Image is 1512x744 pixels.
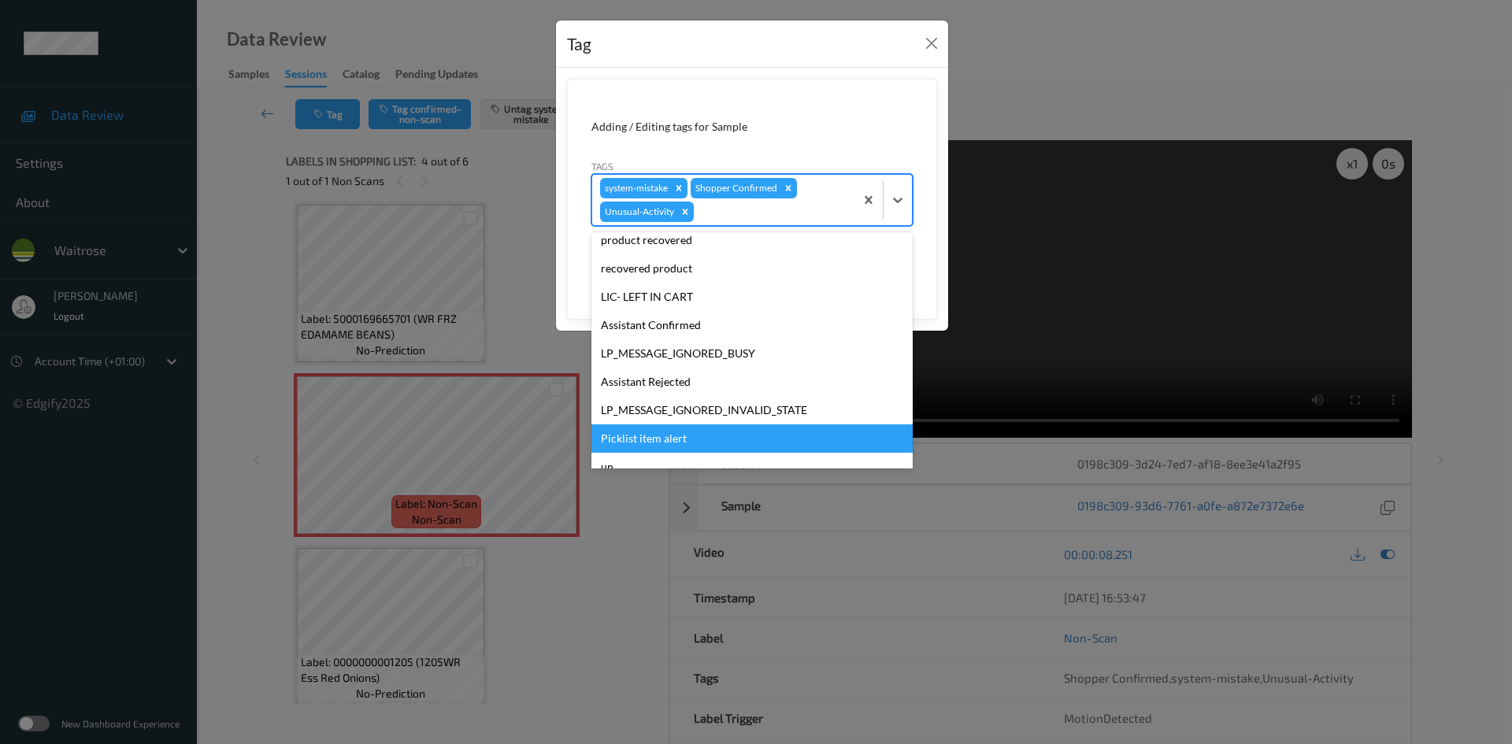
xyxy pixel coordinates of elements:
div: Remove Shopper Confirmed [780,178,797,198]
div: LP_MESSAGE_IGNORED_BUSY [591,339,913,368]
div: LP_MESSAGE_IGNORED_INVALID_STATE [591,396,913,424]
div: product recovered [591,226,913,254]
label: Tags [591,159,613,173]
div: Tag [567,31,591,57]
div: un [591,453,913,481]
div: Unusual-Activity [600,202,676,222]
div: Shopper Confirmed [691,178,780,198]
div: Remove system-mistake [670,178,687,198]
div: Picklist item alert [591,424,913,453]
div: LIC- LEFT IN CART [591,283,913,311]
div: recovered product [591,254,913,283]
button: Close [921,32,943,54]
div: system-mistake [600,178,670,198]
div: Assistant Rejected [591,368,913,396]
div: Assistant Confirmed [591,311,913,339]
div: Remove Unusual-Activity [676,202,694,222]
div: Adding / Editing tags for Sample [591,119,913,135]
